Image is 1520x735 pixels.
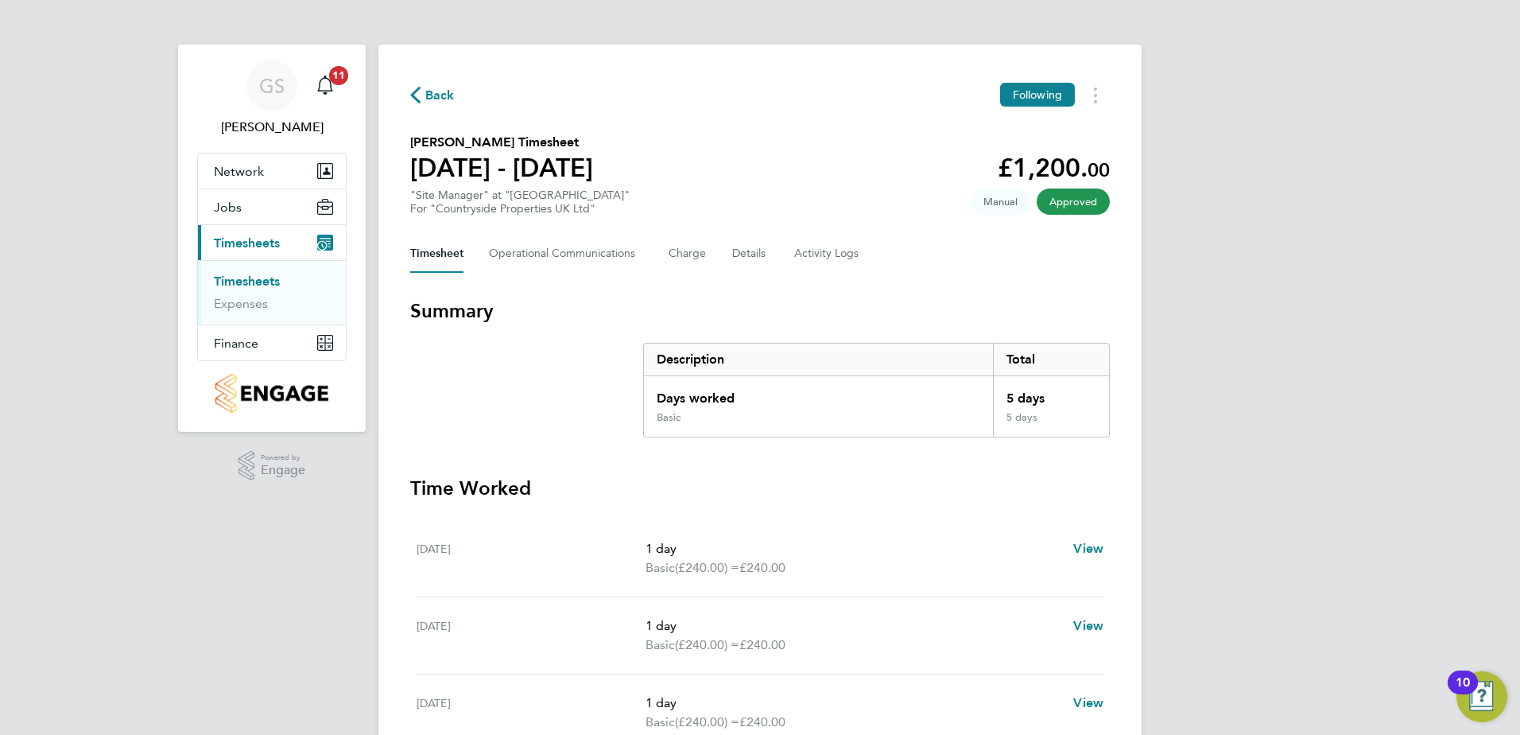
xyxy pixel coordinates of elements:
[971,189,1030,215] span: This timesheet was manually created.
[1073,616,1103,636] a: View
[410,235,463,273] button: Timesheet
[417,616,646,655] div: [DATE]
[739,637,785,652] span: £240.00
[410,133,593,152] h2: [PERSON_NAME] Timesheet
[417,539,646,577] div: [DATE]
[1088,158,1110,181] span: 00
[410,85,455,105] button: Back
[1456,671,1507,722] button: Open Resource Center, 10 new notifications
[417,694,646,732] div: [DATE]
[998,153,1110,183] app-decimal: £1,200.
[646,539,1061,558] p: 1 day
[657,411,681,424] div: Basic
[259,76,285,96] span: GS
[197,374,347,413] a: Go to home page
[214,200,242,215] span: Jobs
[675,637,739,652] span: (£240.00) =
[675,560,739,575] span: (£240.00) =
[646,713,675,732] span: Basic
[644,376,993,411] div: Days worked
[646,694,1061,713] p: 1 day
[1456,682,1470,703] div: 10
[1073,694,1103,713] a: View
[669,235,707,273] button: Charge
[309,60,341,111] a: 11
[739,714,785,729] span: £240.00
[646,636,675,655] span: Basic
[1073,695,1103,710] span: View
[214,164,264,179] span: Network
[198,325,346,360] button: Finance
[178,45,366,432] nav: Main navigation
[1073,539,1103,558] a: View
[214,274,280,289] a: Timesheets
[261,464,305,477] span: Engage
[410,189,630,216] div: "Site Manager" at "[GEOGRAPHIC_DATA]"
[489,235,643,273] button: Operational Communications
[675,714,739,729] span: (£240.00) =
[1073,618,1103,633] span: View
[214,336,258,351] span: Finance
[198,260,346,325] div: Timesheets
[1013,87,1062,102] span: Following
[794,235,861,273] button: Activity Logs
[1081,83,1110,107] button: Timesheets Menu
[197,118,347,137] span: Gurraj Singh
[1073,541,1103,556] span: View
[1000,83,1075,107] button: Following
[993,344,1109,375] div: Total
[214,235,280,251] span: Timesheets
[214,296,268,311] a: Expenses
[197,60,347,137] a: GS[PERSON_NAME]
[644,344,993,375] div: Description
[215,374,328,413] img: countryside-properties-logo-retina.png
[410,152,593,184] h1: [DATE] - [DATE]
[198,154,346,189] button: Network
[646,616,1061,636] p: 1 day
[646,558,675,577] span: Basic
[643,343,1110,437] div: Summary
[732,235,769,273] button: Details
[198,225,346,260] button: Timesheets
[1037,189,1110,215] span: This timesheet has been approved.
[410,476,1110,501] h3: Time Worked
[425,86,455,105] span: Back
[739,560,785,575] span: £240.00
[410,202,630,216] div: For "Countryside Properties UK Ltd"
[198,189,346,224] button: Jobs
[410,298,1110,324] h3: Summary
[261,451,305,465] span: Powered by
[238,451,306,481] a: Powered byEngage
[993,376,1109,411] div: 5 days
[329,66,348,85] span: 11
[993,411,1109,437] div: 5 days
